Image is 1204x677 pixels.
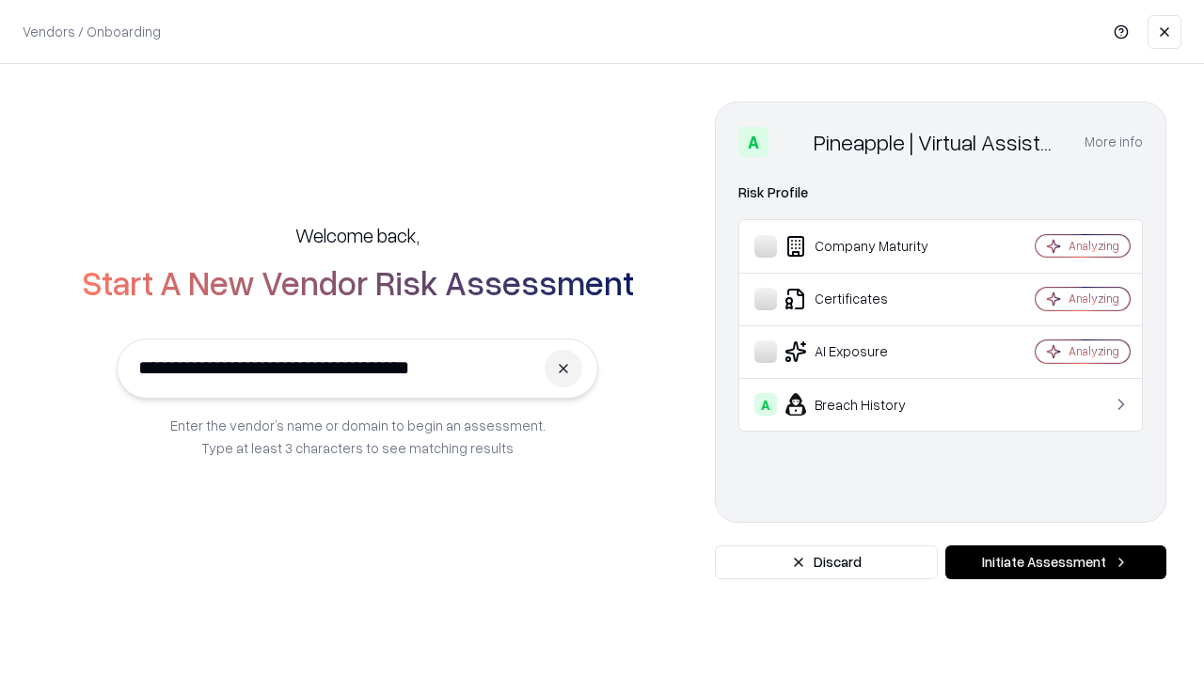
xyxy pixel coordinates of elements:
[776,127,806,157] img: Pineapple | Virtual Assistant Agency
[738,181,1143,204] div: Risk Profile
[82,263,634,301] h2: Start A New Vendor Risk Assessment
[814,127,1062,157] div: Pineapple | Virtual Assistant Agency
[23,22,161,41] p: Vendors / Onboarding
[170,414,546,459] p: Enter the vendor’s name or domain to begin an assessment. Type at least 3 characters to see match...
[945,545,1166,579] button: Initiate Assessment
[1069,343,1119,359] div: Analyzing
[754,288,979,310] div: Certificates
[715,545,938,579] button: Discard
[1085,125,1143,159] button: More info
[1069,238,1119,254] div: Analyzing
[754,393,777,416] div: A
[1069,291,1119,307] div: Analyzing
[295,222,420,248] h5: Welcome back,
[754,235,979,258] div: Company Maturity
[754,340,979,363] div: AI Exposure
[738,127,768,157] div: A
[754,393,979,416] div: Breach History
